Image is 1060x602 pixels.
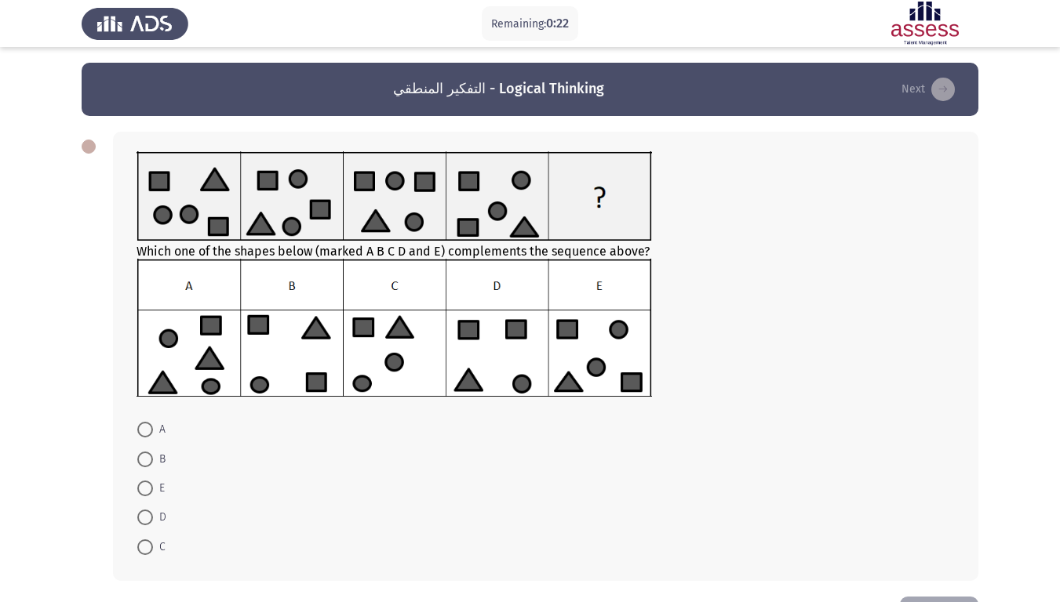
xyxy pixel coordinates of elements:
span: A [153,420,166,439]
span: E [153,479,165,498]
img: UkFYYl8xMDRfQS5wbmcxNjkxMzg0NjcyMzI0.png [137,151,652,241]
img: Assess Talent Management logo [82,2,188,45]
span: D [153,508,166,527]
div: Which one of the shapes below (marked A B C D and E) complements the sequence above? [137,151,955,400]
span: C [153,538,166,557]
h3: التفكير المنطقي - Logical Thinking [393,79,604,99]
p: Remaining: [491,14,569,34]
img: Assessment logo of Assessment En (Focus & 16PD) [872,2,978,45]
span: B [153,450,166,469]
span: 0:22 [546,16,569,31]
img: UkFYYl8xMDRfQi5wbmcxNjkxMzg0NjgwNzU1.png [137,259,652,397]
button: load next page [897,77,960,102]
